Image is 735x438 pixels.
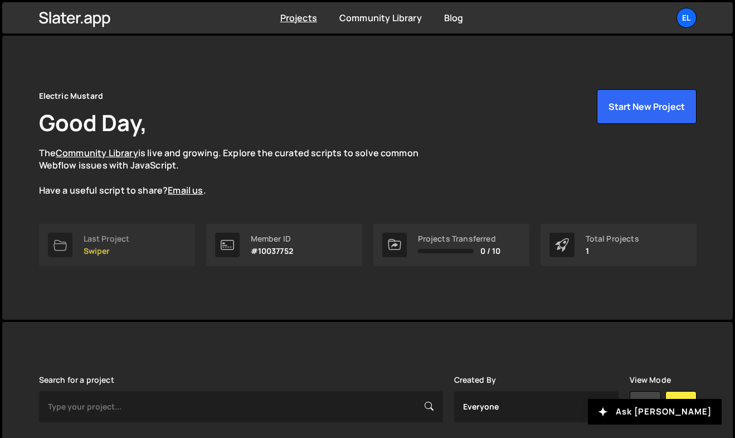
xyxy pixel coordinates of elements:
p: Swiper [84,247,130,256]
input: Type your project... [39,391,443,422]
p: #10037752 [251,247,293,256]
a: Last Project Swiper [39,224,195,266]
a: Community Library [56,147,138,159]
button: Start New Project [597,89,697,124]
div: Last Project [84,234,130,243]
a: Community Library [339,12,422,24]
a: Blog [444,12,464,24]
span: 0 / 10 [480,247,501,256]
label: Created By [454,376,497,384]
div: Electric Mustard [39,89,104,103]
a: Projects [280,12,317,24]
div: Total Projects [586,234,639,243]
p: The is live and growing. Explore the curated scripts to solve common Webflow issues with JavaScri... [39,147,440,197]
div: Projects Transferred [418,234,501,243]
a: Email us [168,184,203,196]
div: Member ID [251,234,293,243]
label: Search for a project [39,376,114,384]
a: El [676,8,697,28]
h1: Good Day, [39,107,147,138]
label: View Mode [630,376,671,384]
p: 1 [586,247,639,256]
button: Ask [PERSON_NAME] [588,399,722,425]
